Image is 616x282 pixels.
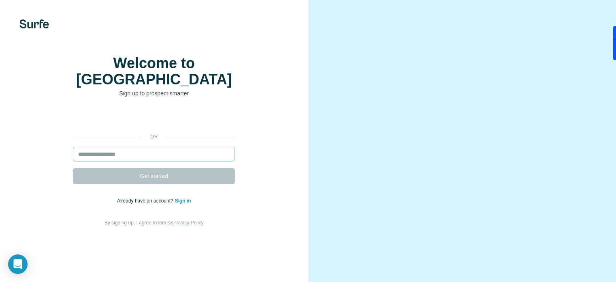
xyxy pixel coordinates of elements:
iframe: Sign in with Google Button [69,110,239,127]
a: Terms [157,220,170,226]
a: Sign in [175,198,191,204]
img: Surfe's logo [19,19,49,28]
div: Open Intercom Messenger [8,254,28,274]
p: Sign up to prospect smarter [73,89,235,97]
a: Privacy Policy [173,220,204,226]
p: or [141,133,167,140]
span: Already have an account? [117,198,175,204]
span: By signing up, I agree to & [104,220,204,226]
h1: Welcome to [GEOGRAPHIC_DATA] [73,55,235,88]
